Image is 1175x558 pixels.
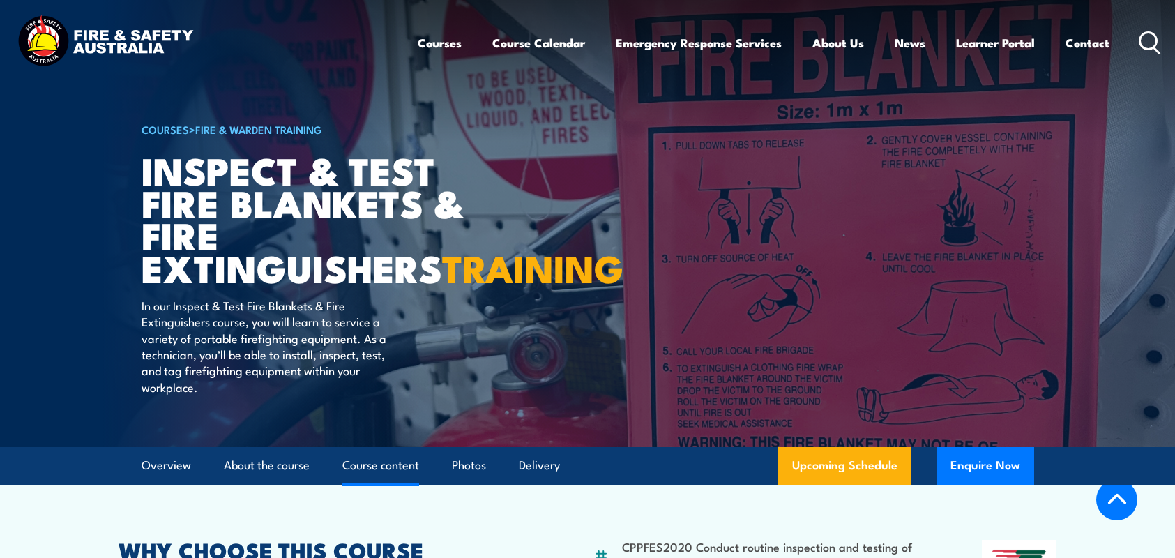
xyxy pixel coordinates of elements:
a: News [895,24,925,61]
p: In our Inspect & Test Fire Blankets & Fire Extinguishers course, you will learn to service a vari... [142,297,396,395]
a: Upcoming Schedule [778,447,911,485]
a: Contact [1066,24,1109,61]
a: About Us [812,24,864,61]
a: Learner Portal [956,24,1035,61]
a: About the course [224,447,310,484]
a: Course Calendar [492,24,585,61]
a: Emergency Response Services [616,24,782,61]
a: Photos [452,447,486,484]
h6: > [142,121,486,137]
button: Enquire Now [937,447,1034,485]
a: Course content [342,447,419,484]
a: Overview [142,447,191,484]
h1: Inspect & Test Fire Blankets & Fire Extinguishers [142,153,486,284]
a: Delivery [519,447,560,484]
a: COURSES [142,121,189,137]
a: Courses [418,24,462,61]
strong: TRAINING [442,238,623,296]
a: Fire & Warden Training [195,121,322,137]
